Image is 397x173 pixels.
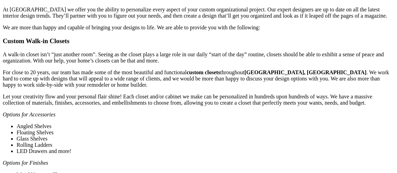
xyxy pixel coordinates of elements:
p: We are more than happy and capable of bringing your designs to life. We are able to provide you w... [3,25,394,31]
p: At [GEOGRAPHIC_DATA] we offer you the ability to personalize every aspect of your custom organiza... [3,7,394,19]
i: Options for Accessories [3,112,56,117]
i: Options for Finishes [3,160,48,166]
h3: Custom Walk-in Closets [3,37,394,45]
p: Let your creativity flow and your personal flair shine! Each closet and/or cabinet we make can be... [3,94,394,106]
b: [GEOGRAPHIC_DATA], [GEOGRAPHIC_DATA] [244,69,366,75]
b: custom closets [186,69,220,75]
p: A walk-in closet isn’t “just another room”. Seeing as the closet plays a large role in our daily ... [3,51,394,64]
li: Angled Shelves [17,123,394,129]
li: Floating Shelves [17,129,394,136]
p: For close to 20 years, our team has made some of the most beautiful and functional throughout . W... [3,69,394,88]
li: Rolling Ladders [17,142,394,148]
li: Glass Shelves [17,136,394,142]
li: LED Drawers and more! [17,148,394,154]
